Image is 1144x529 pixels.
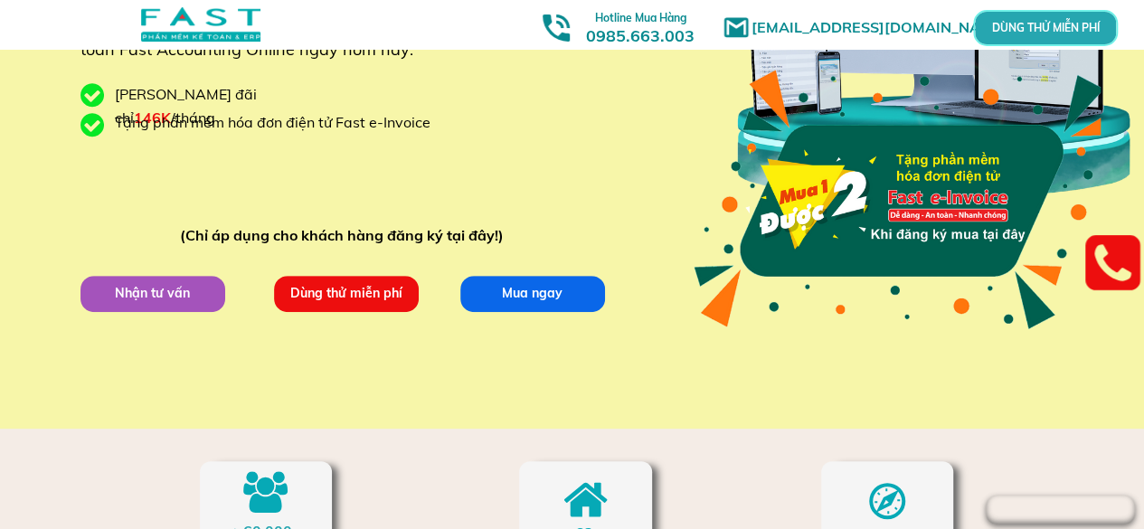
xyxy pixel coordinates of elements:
p: Mua ngay [459,275,606,312]
div: Tặng phần mềm hóa đơn điện tử Fast e-Invoice [115,111,444,135]
p: Nhận tư vấn [79,275,226,312]
h3: 0985.663.003 [566,6,714,45]
span: 146K [134,109,171,127]
span: Hotline Mua Hàng [595,11,686,24]
h1: [EMAIL_ADDRESS][DOMAIN_NAME] [752,16,1018,40]
div: [PERSON_NAME] đãi chỉ /tháng [115,83,350,129]
p: DÙNG THỬ MIỄN PHÍ [1016,21,1075,34]
p: Dùng thử miễn phí [272,275,420,312]
div: (Chỉ áp dụng cho khách hàng đăng ký tại đây!) [180,224,512,248]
